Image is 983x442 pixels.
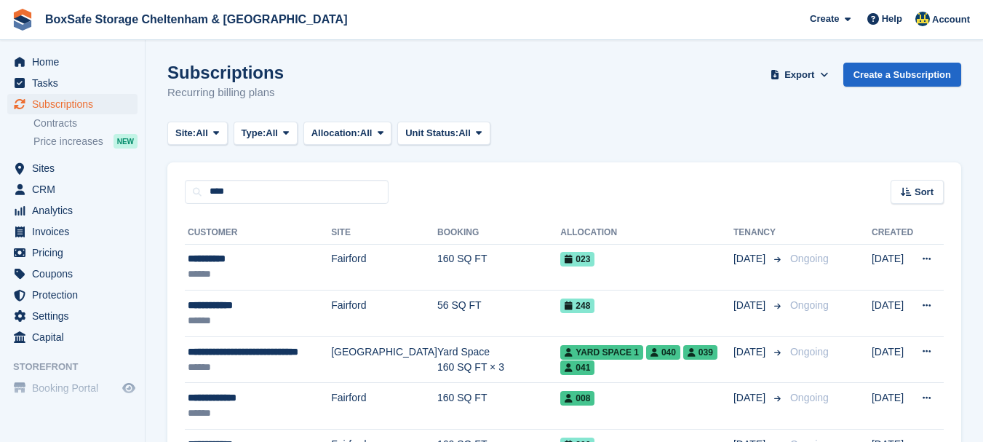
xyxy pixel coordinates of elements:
[331,244,437,291] td: Fairford
[733,344,768,360] span: [DATE]
[560,391,594,406] span: 008
[560,299,594,313] span: 248
[458,126,471,141] span: All
[32,94,119,114] span: Subscriptions
[7,378,138,398] a: menu
[331,336,437,383] td: [GEOGRAPHIC_DATA]
[790,253,829,264] span: Ongoing
[120,379,138,397] a: Preview store
[32,285,119,305] span: Protection
[768,63,832,87] button: Export
[33,133,138,149] a: Price increases NEW
[32,242,119,263] span: Pricing
[167,63,284,82] h1: Subscriptions
[733,298,768,313] span: [DATE]
[39,7,353,31] a: BoxSafe Storage Cheltenham & [GEOGRAPHIC_DATA]
[733,221,784,245] th: Tenancy
[437,291,560,337] td: 56 SQ FT
[790,299,829,311] span: Ongoing
[266,126,278,141] span: All
[560,221,733,245] th: Allocation
[33,117,138,130] a: Contracts
[32,327,119,347] span: Capital
[32,158,119,178] span: Sites
[303,122,392,146] button: Allocation: All
[932,12,970,27] span: Account
[397,122,490,146] button: Unit Status: All
[646,345,680,360] span: 040
[311,126,360,141] span: Allocation:
[360,126,373,141] span: All
[560,252,594,267] span: 023
[32,200,119,221] span: Analytics
[560,345,643,360] span: Yard Space 1
[234,122,298,146] button: Type: All
[733,251,768,267] span: [DATE]
[32,52,119,72] span: Home
[32,73,119,93] span: Tasks
[7,242,138,263] a: menu
[331,383,437,430] td: Fairford
[185,221,331,245] th: Customer
[32,221,119,242] span: Invoices
[167,84,284,101] p: Recurring billing plans
[733,390,768,406] span: [DATE]
[872,221,913,245] th: Created
[7,158,138,178] a: menu
[7,306,138,326] a: menu
[7,179,138,200] a: menu
[405,126,458,141] span: Unit Status:
[242,126,266,141] span: Type:
[437,336,560,383] td: Yard Space 160 SQ FT × 3
[32,179,119,200] span: CRM
[175,126,196,141] span: Site:
[843,63,961,87] a: Create a Subscription
[784,68,814,82] span: Export
[7,200,138,221] a: menu
[331,291,437,337] td: Fairford
[437,383,560,430] td: 160 SQ FT
[7,327,138,347] a: menu
[872,336,913,383] td: [DATE]
[437,221,560,245] th: Booking
[12,9,33,31] img: stora-icon-8386f47178a22dfd0bd8f6a31ec36ba5ce8667c1dd55bd0f319d3a0aa187defe.svg
[790,392,829,403] span: Ongoing
[7,94,138,114] a: menu
[7,73,138,93] a: menu
[7,285,138,305] a: menu
[790,346,829,358] span: Ongoing
[915,12,930,26] img: Kim Virabi
[560,360,594,375] span: 041
[872,291,913,337] td: [DATE]
[872,244,913,291] td: [DATE]
[32,378,119,398] span: Booking Portal
[872,383,913,430] td: [DATE]
[33,135,103,149] span: Price increases
[7,52,138,72] a: menu
[7,221,138,242] a: menu
[882,12,902,26] span: Help
[167,122,228,146] button: Site: All
[13,360,145,374] span: Storefront
[683,345,717,360] span: 039
[810,12,839,26] span: Create
[32,306,119,326] span: Settings
[196,126,208,141] span: All
[437,244,560,291] td: 160 SQ FT
[114,134,138,149] div: NEW
[7,264,138,284] a: menu
[915,185,934,200] span: Sort
[331,221,437,245] th: Site
[32,264,119,284] span: Coupons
